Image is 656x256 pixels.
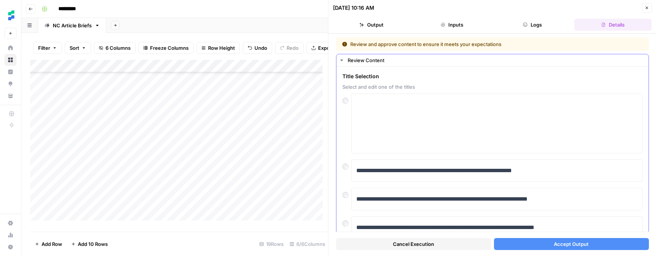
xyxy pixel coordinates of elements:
button: Undo [243,42,272,54]
span: Add 10 Rows [78,240,108,248]
a: Your Data [4,90,16,102]
span: Export CSV [318,44,345,52]
div: 6/6 Columns [287,238,328,250]
span: Redo [287,44,299,52]
a: Insights [4,66,16,78]
button: Freeze Columns [138,42,193,54]
a: Browse [4,54,16,66]
span: Accept Output [554,240,589,248]
button: Logs [494,19,571,31]
span: 6 Columns [106,44,131,52]
span: Add Row [42,240,62,248]
button: Export CSV [306,42,350,54]
button: 6 Columns [94,42,135,54]
div: Review and approve content to ensure it meets your expectations [342,40,572,48]
span: Row Height [208,44,235,52]
button: Accept Output [494,238,649,250]
span: Select and edit one of the titles [342,83,643,91]
button: Row Height [196,42,240,54]
div: [DATE] 10:16 AM [333,4,374,12]
img: Ten Speed Logo [4,9,18,22]
span: Undo [254,44,267,52]
span: Sort [70,44,79,52]
button: Workspace: Ten Speed [4,6,16,25]
a: Home [4,42,16,54]
button: Help + Support [4,241,16,253]
button: Sort [65,42,91,54]
button: Details [574,19,652,31]
button: Filter [33,42,62,54]
a: NC Article Briefs [38,18,106,33]
button: Cancel Execution [336,238,491,250]
span: Filter [38,44,50,52]
button: Redo [275,42,303,54]
div: NC Article Briefs [53,22,92,29]
button: Add Row [30,238,67,250]
div: Review Content [348,57,644,64]
button: Inputs [413,19,491,31]
span: Freeze Columns [150,44,189,52]
a: Usage [4,229,16,241]
span: Title Selection [342,73,643,80]
a: Opportunities [4,78,16,90]
a: Settings [4,217,16,229]
span: Cancel Execution [393,240,434,248]
button: Add 10 Rows [67,238,112,250]
div: 19 Rows [256,238,287,250]
button: Output [333,19,411,31]
button: Review Content [336,54,649,66]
